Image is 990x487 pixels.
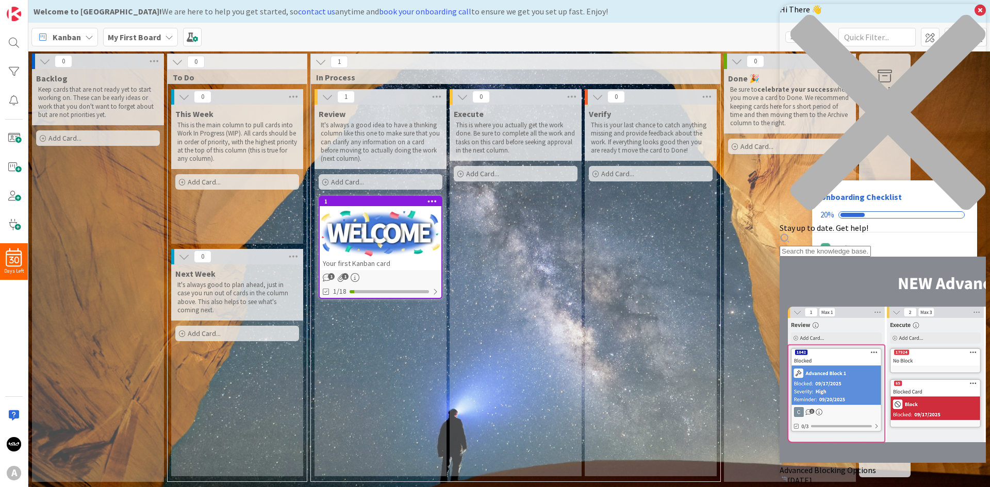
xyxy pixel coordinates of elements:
[454,109,484,119] span: Execute
[38,86,158,119] p: Keep cards that are not ready yet to start working on. These can be early ideas or work that you ...
[319,109,345,119] span: Review
[8,471,32,481] span: [DATE]
[7,466,21,480] div: A
[379,6,471,16] a: book your onboarding call
[194,250,211,263] span: 0
[316,72,707,82] span: In Process
[22,2,47,14] span: Support
[331,56,348,68] span: 1
[7,7,21,21] img: Visit kanbanzone.com
[747,55,764,68] span: 0
[472,91,490,103] span: 0
[728,73,760,83] span: Done 🎉
[342,273,349,280] span: 1
[337,91,355,103] span: 1
[48,133,81,143] span: Add Card...
[53,31,81,43] span: Kanban
[173,72,294,82] span: To Do
[175,109,213,119] span: This Week
[36,73,68,83] span: Backlog
[466,169,499,178] span: Add Card...
[591,121,711,155] p: This is your last chance to catch anything missing and provide feedback about the work. If everyt...
[456,121,575,155] p: This is where you actually get the work done. Be sure to complete all the work and tasks on this ...
[333,286,346,297] span: 1/18
[324,198,441,205] div: 1
[601,169,634,178] span: Add Card...
[328,273,335,280] span: 1
[7,437,21,451] img: FR
[188,177,221,187] span: Add Card...
[757,85,833,94] strong: celebrate your success
[55,55,72,68] span: 0
[108,32,161,42] b: My First Board
[607,91,625,103] span: 0
[175,268,216,279] span: Next Week
[320,197,441,206] div: 1
[34,5,969,18] div: We are here to help you get started, so anytime and to ensure we get you set up fast. Enjoy!
[589,109,611,119] span: Verify
[298,6,335,16] a: contact us
[320,197,441,270] div: 1Your first Kanban card
[187,56,205,68] span: 0
[740,142,773,151] span: Add Card...
[177,121,297,163] p: This is the main column to pull cards into Work In Progress (WIP). All cards should be in order o...
[34,6,162,16] b: Welcome to [GEOGRAPHIC_DATA]!
[320,257,441,270] div: Your first Kanban card
[331,177,364,187] span: Add Card...
[188,329,221,338] span: Add Card...
[194,91,211,103] span: 0
[9,257,19,264] span: 30
[177,281,297,314] p: It's always good to plan ahead, just in case you run out of cards in the column above. This also ...
[321,121,440,163] p: It's always a good idea to have a thinking column like this one to make sure that you can clarify...
[730,86,850,127] p: Be sure to when you move a card to Done. We recommend keeping cards here for s short period of ti...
